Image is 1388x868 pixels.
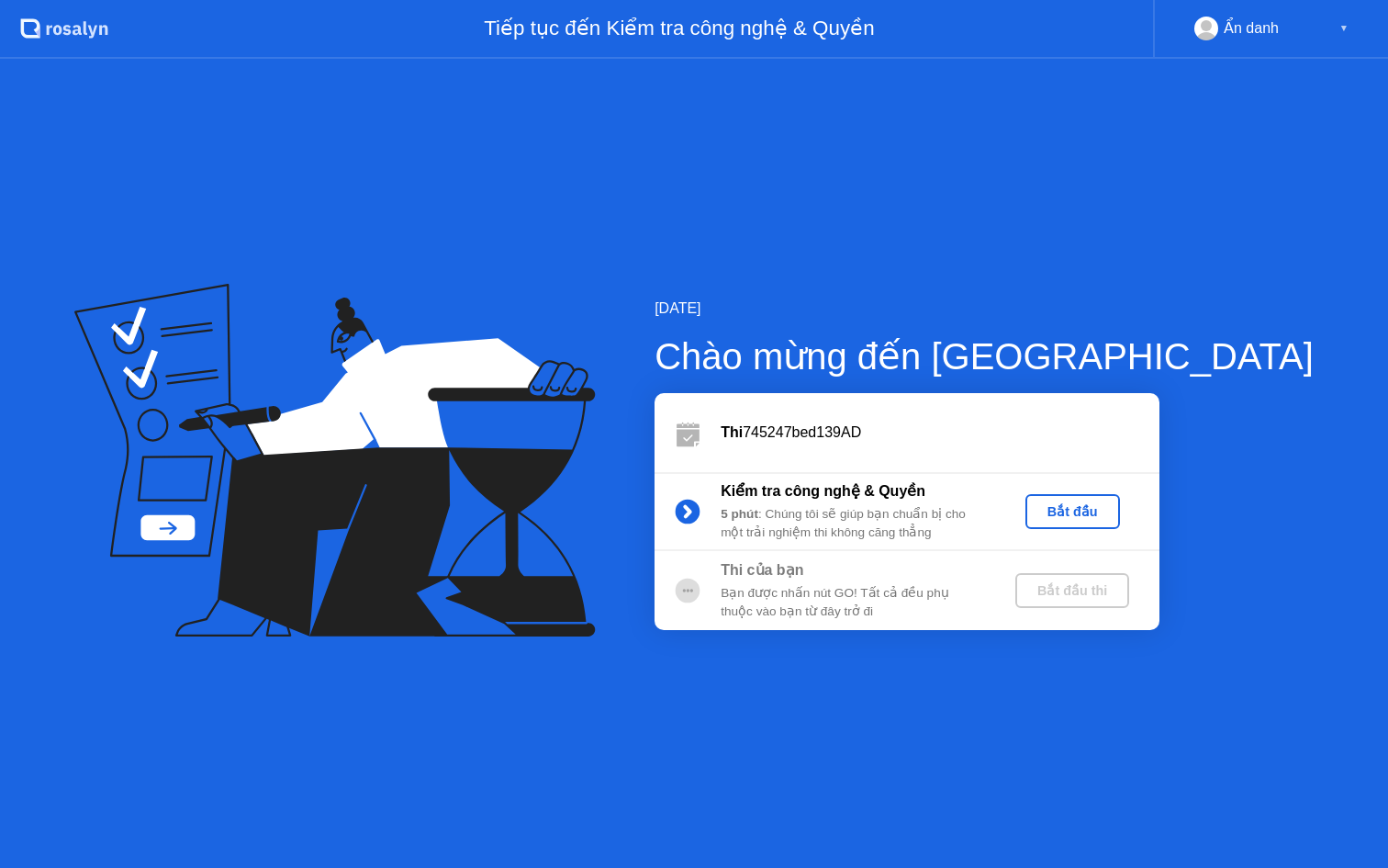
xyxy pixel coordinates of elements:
[721,584,985,622] div: Bạn được nhấn nút GO! Tất cả đều phụ thuộc vào bạn từ đây trở đi
[721,483,925,499] b: Kiểm tra công nghệ & Quyền
[721,507,758,521] b: 5 phút
[721,424,743,440] b: Thi
[655,329,1314,384] div: Chào mừng đến [GEOGRAPHIC_DATA]
[1015,573,1129,608] button: Bắt đầu thi
[1224,17,1279,40] div: Ẩn danh
[1339,17,1349,40] div: ▼
[721,422,1159,444] div: 745247bed139AD
[655,298,1314,320] div: [DATE]
[721,505,985,543] div: : Chúng tôi sẽ giúp bạn chuẩn bị cho một trải nghiệm thi không căng thẳng
[1033,504,1113,519] div: Bắt đầu
[1023,583,1122,598] div: Bắt đầu thi
[1025,494,1120,529] button: Bắt đầu
[721,562,803,578] b: Thi của bạn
